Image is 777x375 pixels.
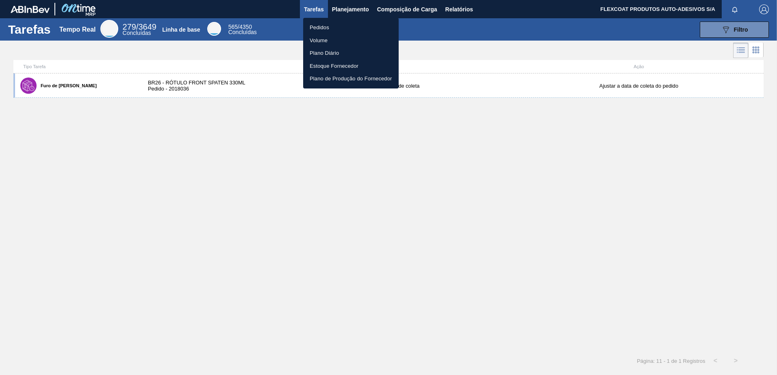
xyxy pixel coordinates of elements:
a: Plano de Produção do Fornecedor [303,72,399,85]
a: Volume [303,34,399,47]
a: Pedidos [303,21,399,34]
a: Plano Diário [303,47,399,60]
a: Estoque Fornecedor [303,60,399,73]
